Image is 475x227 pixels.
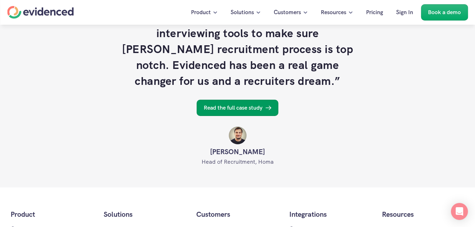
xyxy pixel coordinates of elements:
p: Solutions [231,8,254,17]
p: Pricing [366,8,383,17]
p: Product [191,8,211,17]
a: Read the full case study [197,100,278,116]
div: Open Intercom Messenger [451,203,468,220]
p: [PERSON_NAME] [61,146,415,157]
a: Book a demo [421,4,468,21]
p: Head of Recruitment, Homa [61,157,415,167]
p: Book a demo [428,8,461,17]
img: "" [229,127,247,144]
p: Resources [321,8,346,17]
a: Pricing [361,4,388,21]
h5: Customers [196,209,279,220]
a: Sign In [391,4,418,21]
p: “I’ve spent 4 years benchmarking interviewing tools to make sure [PERSON_NAME] recruitment proces... [121,10,354,89]
p: Customers [274,8,301,17]
p: Solutions [104,209,186,220]
p: Resources [382,209,464,220]
p: Read the full case study [204,103,262,112]
a: Home [7,6,74,19]
p: Integrations [289,209,372,220]
p: Product [11,209,93,220]
p: Sign In [396,8,413,17]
